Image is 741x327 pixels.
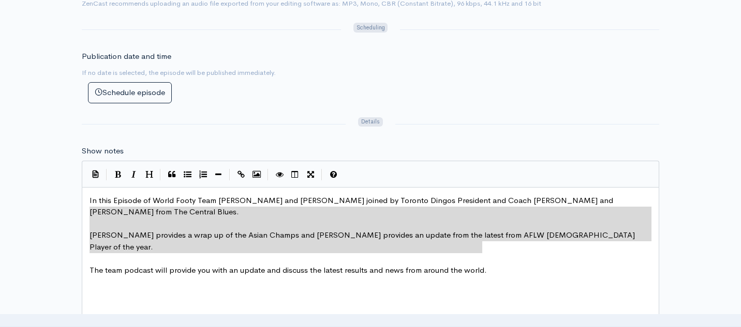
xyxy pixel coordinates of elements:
[268,169,269,181] i: |
[110,167,126,182] button: Bold
[164,167,180,182] button: Quote
[141,167,157,182] button: Heading
[211,167,226,182] button: Insert Horizontal Line
[106,169,107,181] i: |
[325,167,341,182] button: Markdown Guide
[82,145,124,157] label: Show notes
[90,195,615,217] span: In this Episode of World Footy Team [PERSON_NAME] and [PERSON_NAME] joined by Toronto Dingos Pres...
[87,166,103,181] button: Insert Show Notes Template
[126,167,141,182] button: Italic
[88,82,172,103] button: Schedule episode
[229,169,230,181] i: |
[180,167,195,182] button: Generic List
[272,167,287,182] button: Toggle Preview
[321,169,322,181] i: |
[90,230,637,252] span: [PERSON_NAME] provides a wrap up of the Asian Champs and [PERSON_NAME] provides an update from th...
[249,167,264,182] button: Insert Image
[82,68,276,77] small: If no date is selected, the episode will be published immediately.
[353,23,388,33] span: Scheduling
[303,167,318,182] button: Toggle Fullscreen
[160,169,161,181] i: |
[358,117,382,127] span: Details
[233,167,249,182] button: Create Link
[287,167,303,182] button: Toggle Side by Side
[90,265,487,275] span: The team podcast will provide you with an update and discuss the latest results and news from aro...
[82,51,171,63] label: Publication date and time
[195,167,211,182] button: Numbered List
